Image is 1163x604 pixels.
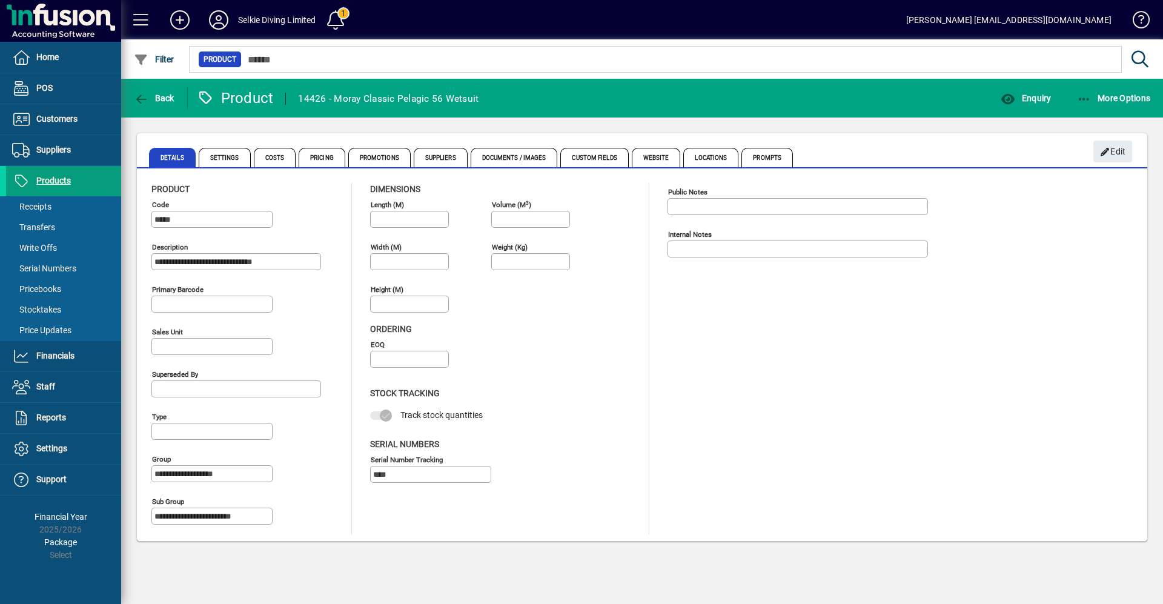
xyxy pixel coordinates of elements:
[254,148,296,167] span: Costs
[131,87,177,109] button: Back
[6,320,121,340] a: Price Updates
[134,93,174,103] span: Back
[152,413,167,421] mat-label: Type
[6,135,121,165] a: Suppliers
[12,243,57,253] span: Write Offs
[6,279,121,299] a: Pricebooks
[152,370,198,379] mat-label: Superseded by
[36,52,59,62] span: Home
[6,465,121,495] a: Support
[134,55,174,64] span: Filter
[298,89,479,108] div: 14426 - Moray Classic Pelagic 56 Wetsuit
[6,403,121,433] a: Reports
[1001,93,1051,103] span: Enquiry
[36,413,66,422] span: Reports
[6,104,121,134] a: Customers
[6,341,121,371] a: Financials
[204,53,236,65] span: Product
[741,148,793,167] span: Prompts
[492,243,528,251] mat-label: Weight (Kg)
[683,148,738,167] span: Locations
[152,285,204,294] mat-label: Primary barcode
[414,148,468,167] span: Suppliers
[152,201,169,209] mat-label: Code
[12,202,51,211] span: Receipts
[12,305,61,314] span: Stocktakes
[6,196,121,217] a: Receipts
[668,230,712,239] mat-label: Internal Notes
[197,88,274,108] div: Product
[12,222,55,232] span: Transfers
[526,199,529,205] sup: 3
[6,258,121,279] a: Serial Numbers
[152,328,183,336] mat-label: Sales unit
[1077,93,1151,103] span: More Options
[371,201,404,209] mat-label: Length (m)
[36,114,78,124] span: Customers
[12,264,76,273] span: Serial Numbers
[6,217,121,237] a: Transfers
[370,388,440,398] span: Stock Tracking
[371,340,385,349] mat-label: EOQ
[44,537,77,547] span: Package
[6,299,121,320] a: Stocktakes
[1074,87,1154,109] button: More Options
[668,188,707,196] mat-label: Public Notes
[6,42,121,73] a: Home
[199,148,251,167] span: Settings
[370,324,412,334] span: Ordering
[238,10,316,30] div: Selkie Diving Limited
[12,325,71,335] span: Price Updates
[36,176,71,185] span: Products
[471,148,558,167] span: Documents / Images
[1093,141,1132,162] button: Edit
[6,372,121,402] a: Staff
[161,9,199,31] button: Add
[199,9,238,31] button: Profile
[1124,2,1148,42] a: Knowledge Base
[371,243,402,251] mat-label: Width (m)
[6,73,121,104] a: POS
[492,201,531,209] mat-label: Volume (m )
[152,243,188,251] mat-label: Description
[12,284,61,294] span: Pricebooks
[151,184,190,194] span: Product
[371,285,403,294] mat-label: Height (m)
[906,10,1112,30] div: [PERSON_NAME] [EMAIL_ADDRESS][DOMAIN_NAME]
[36,145,71,154] span: Suppliers
[370,184,420,194] span: Dimensions
[348,148,411,167] span: Promotions
[36,382,55,391] span: Staff
[371,455,443,463] mat-label: Serial Number tracking
[36,474,67,484] span: Support
[152,455,171,463] mat-label: Group
[131,48,177,70] button: Filter
[36,443,67,453] span: Settings
[998,87,1054,109] button: Enquiry
[6,237,121,258] a: Write Offs
[149,148,196,167] span: Details
[632,148,681,167] span: Website
[6,434,121,464] a: Settings
[370,439,439,449] span: Serial Numbers
[36,83,53,93] span: POS
[121,87,188,109] app-page-header-button: Back
[299,148,345,167] span: Pricing
[35,512,87,522] span: Financial Year
[560,148,628,167] span: Custom Fields
[400,410,483,420] span: Track stock quantities
[152,497,184,506] mat-label: Sub group
[1100,142,1126,162] span: Edit
[36,351,75,360] span: Financials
